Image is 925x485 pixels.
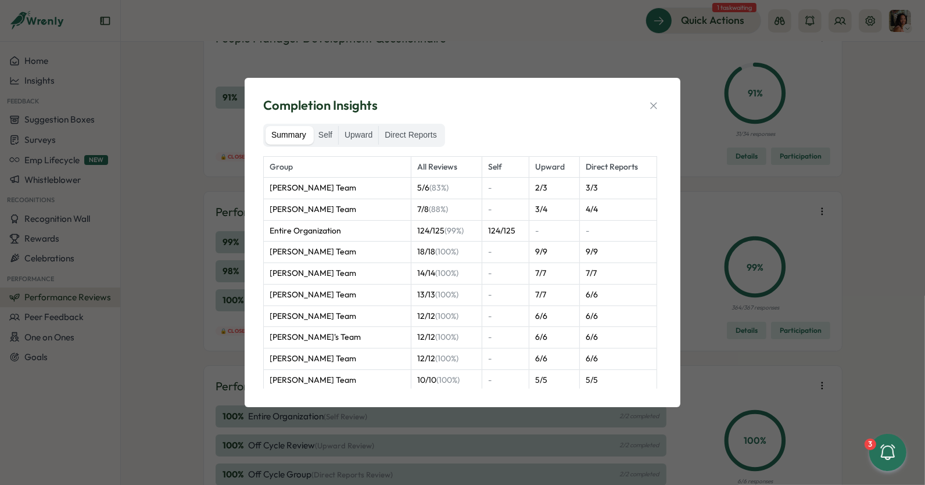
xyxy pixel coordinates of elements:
[411,199,482,221] td: 7 / 8
[264,178,411,199] td: [PERSON_NAME] Team
[579,242,657,263] td: 9 / 9
[579,263,657,285] td: 7 / 7
[529,156,579,178] th: Upward
[579,369,657,391] td: 5 / 5
[482,348,529,369] td: -
[411,178,482,199] td: 5 / 6
[529,369,579,391] td: 5 / 5
[482,178,529,199] td: -
[411,263,482,285] td: 14 / 14
[264,156,411,178] th: Group
[529,199,579,221] td: 3 / 4
[264,199,411,221] td: [PERSON_NAME] Team
[264,348,411,369] td: [PERSON_NAME] Team
[529,327,579,349] td: 6 / 6
[529,178,579,199] td: 2 / 3
[482,327,529,349] td: -
[264,327,411,349] td: [PERSON_NAME]'s Team
[411,327,482,349] td: 12 / 12
[264,369,411,391] td: [PERSON_NAME] Team
[579,199,657,221] td: 4 / 4
[435,268,458,278] span: (100%)
[869,434,906,471] button: 3
[411,369,482,391] td: 10 / 10
[482,306,529,327] td: -
[435,332,458,342] span: (100%)
[579,306,657,327] td: 6 / 6
[529,348,579,369] td: 6 / 6
[579,327,657,349] td: 6 / 6
[482,220,529,242] td: 124 / 125
[579,220,657,242] td: -
[529,220,579,242] td: -
[435,289,458,300] span: (100%)
[482,284,529,306] td: -
[482,242,529,263] td: -
[435,246,458,257] span: (100%)
[313,126,338,145] label: Self
[436,375,460,385] span: (100%)
[444,225,464,236] span: (99%)
[411,220,482,242] td: 124 / 125
[264,220,411,242] td: Entire Organization
[411,306,482,327] td: 12 / 12
[411,156,482,178] th: All Reviews
[865,439,876,450] div: 3
[529,263,579,285] td: 7 / 7
[264,284,411,306] td: [PERSON_NAME] Team
[263,96,378,114] span: Completion Insights
[435,353,458,364] span: (100%)
[264,306,411,327] td: [PERSON_NAME] Team
[264,242,411,263] td: [PERSON_NAME] Team
[482,369,529,391] td: -
[579,178,657,199] td: 3 / 3
[266,126,312,145] label: Summary
[429,204,448,214] span: (88%)
[379,126,442,145] label: Direct Reports
[482,199,529,221] td: -
[411,284,482,306] td: 13 / 13
[579,156,657,178] th: Direct Reports
[579,284,657,306] td: 6 / 6
[264,263,411,285] td: [PERSON_NAME] Team
[411,242,482,263] td: 18 / 18
[435,311,458,321] span: (100%)
[482,156,529,178] th: Self
[529,306,579,327] td: 6 / 6
[429,182,449,193] span: (83%)
[339,126,378,145] label: Upward
[482,263,529,285] td: -
[529,284,579,306] td: 7 / 7
[529,242,579,263] td: 9 / 9
[579,348,657,369] td: 6 / 6
[411,348,482,369] td: 12 / 12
